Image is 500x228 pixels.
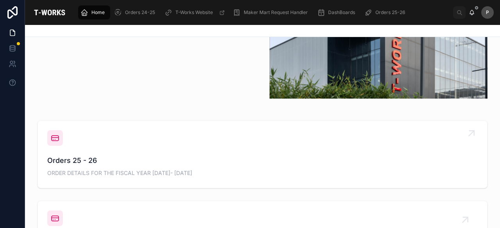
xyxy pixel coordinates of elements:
[328,9,355,16] span: DashBoards
[162,5,229,19] a: T-Works Website
[230,5,313,19] a: Maker Mart Request Handler
[38,121,487,188] a: Orders 25 - 26ORDER DETAILS FOR THE FISCAL YEAR [DATE]- [DATE]
[362,5,411,19] a: Orders 25-26
[125,9,155,16] span: Orders 24-25
[91,9,105,16] span: Home
[486,9,489,16] span: P
[315,5,361,19] a: DashBoards
[244,9,308,16] span: Maker Mart Request Handler
[375,9,405,16] span: Orders 25-26
[31,6,68,19] img: App logo
[112,5,161,19] a: Orders 24-25
[74,4,453,21] div: scrollable content
[47,169,478,177] span: ORDER DETAILS FOR THE FISCAL YEAR [DATE]- [DATE]
[78,5,110,19] a: Home
[47,155,478,166] span: Orders 25 - 26
[175,9,213,16] span: T-Works Website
